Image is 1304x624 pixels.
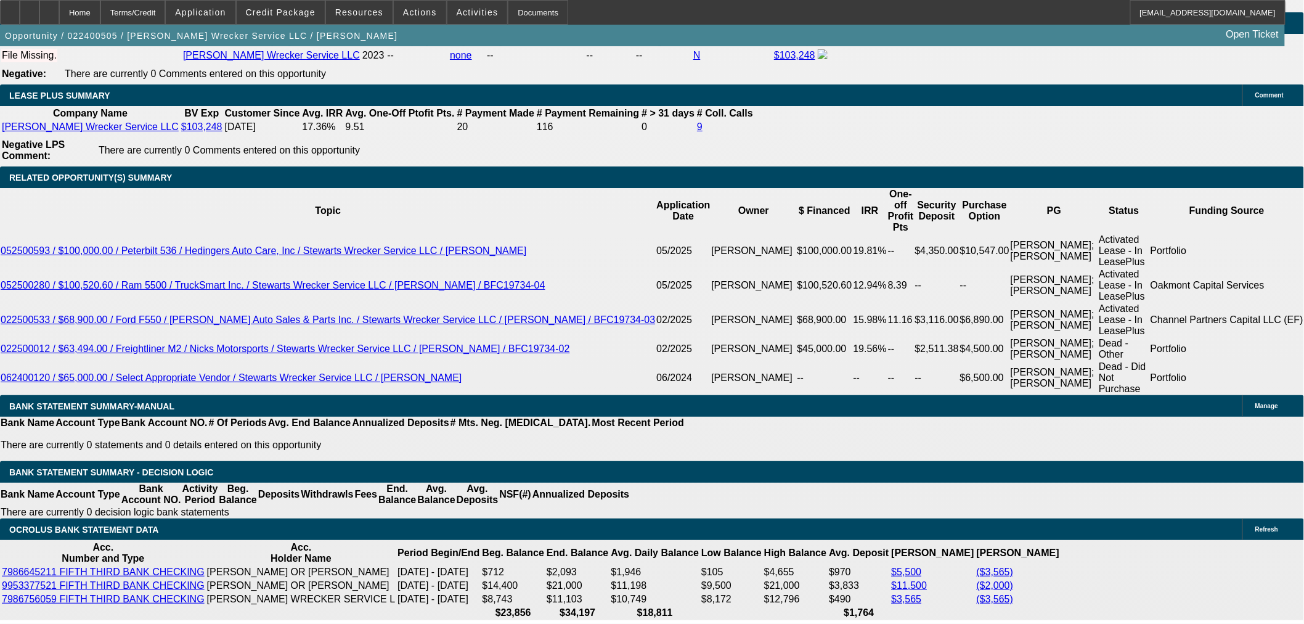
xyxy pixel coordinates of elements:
[246,7,316,17] span: Credit Package
[977,567,1014,577] a: ($3,565)
[656,361,711,395] td: 06/2024
[592,417,685,429] th: Most Recent Period
[447,1,508,24] button: Activities
[345,121,455,133] td: 9.51
[636,50,691,61] div: --
[711,234,797,268] td: [PERSON_NAME]
[887,361,915,395] td: --
[701,541,762,565] th: Low Balance
[711,361,797,395] td: [PERSON_NAME]
[656,234,711,268] td: 05/2025
[1010,268,1098,303] td: [PERSON_NAME]; [PERSON_NAME]
[764,593,827,606] td: $12,796
[642,108,695,118] b: # > 31 days
[656,303,711,337] td: 02/2025
[1255,92,1284,99] span: Comment
[611,566,700,578] td: $1,946
[2,580,205,591] a: 9953377521 FIFTH THIRD BANK CHECKING
[797,268,853,303] td: $100,520.60
[960,188,1010,234] th: Purchase Option
[2,68,46,79] b: Negative:
[1150,268,1304,303] td: Oakmont Capital Services
[1,245,526,256] a: 052500593 / $100,000.00 / Peterbilt 536 / Hedingers Auto Care, Inc / Stewarts Wrecker Service LLC...
[1150,234,1304,268] td: Portfolio
[828,607,889,619] th: $1,764
[1150,303,1304,337] td: Channel Partners Capital LLC (EF)
[326,1,393,24] button: Resources
[960,234,1010,268] td: $10,547.00
[546,593,609,606] td: $11,103
[853,188,887,234] th: IRR
[892,594,922,604] a: $3,565
[887,234,915,268] td: --
[65,68,326,79] span: There are currently 0 Comments entered on this opportunity
[55,417,121,429] th: Account Type
[1010,188,1098,234] th: PG
[1255,403,1278,409] span: Manage
[915,303,960,337] td: $3,116.00
[828,566,889,578] td: $970
[1098,303,1150,337] td: Activated Lease - In LeasePlus
[2,121,179,132] a: [PERSON_NAME] Wrecker Service LLC
[1,343,570,354] a: 022500012 / $63,494.00 / Freightliner M2 / Nicks Motorsports / Stewarts Wrecker Service LLC / [PE...
[1010,337,1098,361] td: [PERSON_NAME]; [PERSON_NAME]
[611,580,700,592] td: $11,198
[300,483,354,506] th: Withdrawls
[482,541,545,565] th: Beg. Balance
[5,31,397,41] span: Opportunity / 022400505 / [PERSON_NAME] Wrecker Service LLC / [PERSON_NAME]
[301,121,343,133] td: 17.36%
[797,303,853,337] td: $68,900.00
[394,1,446,24] button: Actions
[2,567,205,577] a: 7986645211 FIFTH THIRD BANK CHECKING
[302,108,343,118] b: Avg. IRR
[181,121,222,132] a: $103,248
[797,188,853,234] th: $ Financed
[53,108,128,118] b: Company Name
[1,314,655,325] a: 022500533 / $68,900.00 / Ford F550 / [PERSON_NAME] Auto Sales & Parts Inc. / Stewarts Wrecker Ser...
[378,483,417,506] th: End. Balance
[764,566,827,578] td: $4,655
[397,580,480,592] td: [DATE] - [DATE]
[853,337,887,361] td: 19.56%
[711,337,797,361] td: [PERSON_NAME]
[915,188,960,234] th: Security Deposit
[482,566,545,578] td: $712
[457,108,534,118] b: # Payment Made
[853,303,887,337] td: 15.98%
[1,541,205,565] th: Acc. Number and Type
[362,49,385,62] td: 2023
[797,234,853,268] td: $100,000.00
[258,483,301,506] th: Deposits
[977,580,1014,591] a: ($2,000)
[1098,268,1150,303] td: Activated Lease - In LeasePlus
[351,417,449,429] th: Annualized Deposits
[887,337,915,361] td: --
[611,607,700,619] th: $18,811
[354,483,378,506] th: Fees
[853,234,887,268] td: 19.81%
[417,483,455,506] th: Avg. Balance
[2,139,65,161] b: Negative LPS Comment:
[1010,234,1098,268] td: [PERSON_NAME]; [PERSON_NAME]
[55,483,121,506] th: Account Type
[450,50,472,60] a: none
[397,541,480,565] th: Period Begin/End
[853,361,887,395] td: --
[457,7,499,17] span: Activities
[656,337,711,361] td: 02/2025
[960,268,1010,303] td: --
[1098,337,1150,361] td: Dead - Other
[9,173,172,183] span: RELATED OPPORTUNITY(S) SUMMARY
[915,337,960,361] td: $2,511.38
[764,541,827,565] th: High Balance
[1150,188,1304,234] th: Funding Source
[121,483,182,506] th: Bank Account NO.
[237,1,325,24] button: Credit Package
[1150,337,1304,361] td: Portfolio
[711,303,797,337] td: [PERSON_NAME]
[499,483,532,506] th: NSF(#)
[1221,24,1284,45] a: Open Ticket
[711,268,797,303] td: [PERSON_NAME]
[915,361,960,395] td: --
[656,268,711,303] td: 05/2025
